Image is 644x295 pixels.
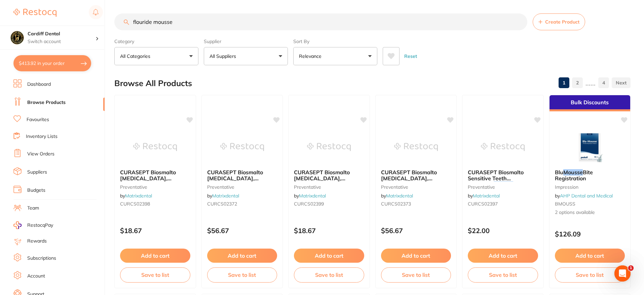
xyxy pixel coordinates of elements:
img: CURASEPT Biosmalto Caries, Abrasion & Erosion Pro Mousse 150ml Strawberry 1450ppm Fluoride [220,130,264,164]
span: by [207,193,239,199]
b: CURASEPT Biosmalto Caries, Abrasion & Erosion Mousse 50ml Strawberry 1450ppm Fluoride [294,169,364,182]
span: CURCS02399 [294,201,324,207]
b: CURASEPT Biosmalto Sensitive Teeth Homecare Mousse 50ml All Fruits Flavour 1450ppm Fluoride [468,169,538,182]
button: Add to cart [120,249,190,263]
a: RestocqPay [13,221,53,229]
span: RestocqPay [27,222,53,229]
span: CURASEPT Biosmalto [MEDICAL_DATA], [MEDICAL_DATA] & Erosion [120,169,176,194]
a: Inventory Lists [26,133,58,140]
p: Relevance [299,53,324,60]
img: Restocq Logo [13,9,56,17]
button: Add to cart [381,249,451,263]
small: preventative [381,184,451,190]
p: $18.67 [120,227,190,234]
button: Save to list [120,267,190,282]
p: All Suppliers [210,53,239,60]
button: Save to list [555,267,625,282]
span: CURASEPT Biosmalto [MEDICAL_DATA], [MEDICAL_DATA] & Erosion [294,169,350,194]
a: Matrixdental [299,193,326,199]
small: impression [555,184,625,190]
span: by [381,193,413,199]
a: Matrixdental [473,193,500,199]
img: RestocqPay [13,221,22,229]
span: CURCS02372 [207,201,237,207]
span: by [294,193,326,199]
a: Subscriptions [27,255,56,262]
a: Browse Products [27,99,66,106]
p: $126.09 [555,230,625,238]
a: Favourites [27,116,49,123]
span: CURCS02373 [381,201,411,207]
b: CURASEPT Biosmalto Caries, Abrasion & Erosion Pro Mousse 150ml Strawberry 1450ppm Fluoride [207,169,277,182]
a: AHP Dental and Medical [560,193,613,199]
a: Suppliers [27,169,47,176]
button: Save to list [207,267,277,282]
a: Matrixdental [386,193,413,199]
em: Mousse [563,169,583,176]
button: Relevance [293,47,377,65]
button: $413.92 in your order [13,55,91,71]
em: Mousse [494,181,513,188]
span: CURCS02398 [120,201,150,207]
img: CURASEPT Biosmalto Caries, Abrasion & Erosion Pro Mousse 150ml Delicate Mint 1450ppm Fluoride [394,130,438,164]
span: by [555,193,613,199]
h2: Browse All Products [114,79,192,88]
b: Blu Mousse Bite Registration [555,169,625,182]
p: ...... [585,79,596,87]
button: Create Product [533,13,585,30]
button: Save to list [468,267,538,282]
p: All Categories [120,53,153,60]
span: Create Product [545,19,579,25]
a: Restocq Logo [13,5,56,21]
a: 1 [559,76,569,89]
a: Account [27,273,45,280]
a: Dashboard [27,81,51,88]
img: CURASEPT Biosmalto Caries, Abrasion & Erosion Mousse 50ml Mint 1450ppm Fluoride [133,130,177,164]
p: $56.67 [207,227,277,234]
button: All Suppliers [204,47,288,65]
span: CURASEPT Biosmalto Sensitive Teeth Homecare [468,169,524,188]
button: Add to cart [294,249,364,263]
p: $22.00 [468,227,538,234]
span: by [120,193,152,199]
p: Switch account [28,38,96,45]
label: Supplier [204,38,288,44]
span: CURCS02397 [468,201,498,207]
iframe: Intercom live chat [614,265,631,282]
label: Sort By [293,38,377,44]
button: Add to cart [468,249,538,263]
button: Save to list [381,267,451,282]
img: Cardiff Dental [10,31,24,44]
button: Add to cart [555,249,625,263]
small: preventative [468,184,538,190]
span: BMOUSS [555,201,575,207]
button: Reset [402,47,419,65]
small: preventative [294,184,364,190]
button: Add to cart [207,249,277,263]
span: Blu [555,169,563,176]
span: 2 options available [555,209,625,216]
a: 4 [598,76,609,89]
b: CURASEPT Biosmalto Caries, Abrasion & Erosion Pro Mousse 150ml Delicate Mint 1450ppm Fluoride [381,169,451,182]
span: CURASEPT Biosmalto [MEDICAL_DATA], [MEDICAL_DATA] & Erosion Pro [381,169,437,194]
a: Rewards [27,238,47,245]
p: $18.67 [294,227,364,234]
b: CURASEPT Biosmalto Caries, Abrasion & Erosion Mousse 50ml Mint 1450ppm Fluoride [120,169,190,182]
span: Bite Registration [555,169,593,182]
a: Matrixdental [125,193,152,199]
span: by [468,193,500,199]
a: Matrixdental [212,193,239,199]
button: Save to list [294,267,364,282]
span: 1 [628,265,634,271]
div: Bulk Discounts [550,95,631,111]
h4: Cardiff Dental [28,31,96,37]
img: CURASEPT Biosmalto Caries, Abrasion & Erosion Mousse 50ml Strawberry 1450ppm Fluoride [307,130,351,164]
button: All Categories [114,47,198,65]
p: $56.67 [381,227,451,234]
input: Search Products [114,13,527,30]
span: CURASEPT Biosmalto [MEDICAL_DATA], [MEDICAL_DATA] & Erosion Pro [207,169,263,194]
a: 2 [572,76,583,89]
a: View Orders [27,151,54,157]
small: preventative [207,184,277,190]
a: Budgets [27,187,45,194]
